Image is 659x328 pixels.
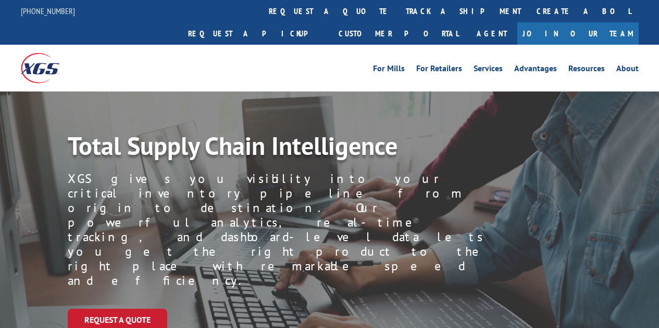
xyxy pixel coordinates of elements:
[180,22,331,45] a: Request a pickup
[331,22,466,45] a: Customer Portal
[568,64,605,76] a: Resources
[616,64,639,76] a: About
[21,6,75,16] a: [PHONE_NUMBER]
[514,64,557,76] a: Advantages
[466,22,517,45] a: Agent
[68,133,490,163] h1: Total Supply Chain Intelligence
[517,22,639,45] a: Join Our Team
[373,64,405,76] a: For Mills
[416,64,462,76] a: For Retailers
[474,64,503,76] a: Services
[68,172,505,288] p: XGS gives you visibility into your critical inventory pipeline from origin to destination. Our po...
